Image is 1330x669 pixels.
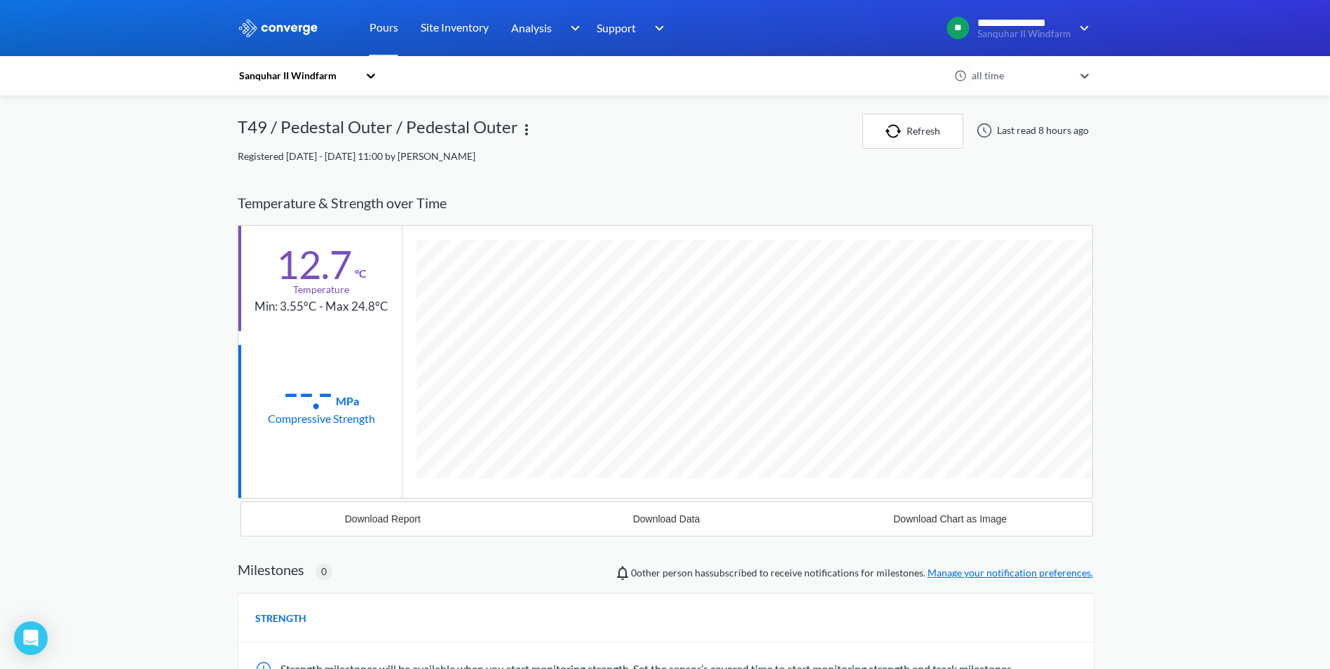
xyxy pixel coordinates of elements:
img: downArrow.svg [1071,20,1093,36]
div: Download Report [345,513,421,525]
a: Manage your notification preferences. [928,567,1093,579]
span: person has subscribed to receive notifications for milestones. [631,565,1093,581]
span: Support [597,19,636,36]
img: downArrow.svg [646,20,668,36]
div: Last read 8 hours ago [969,122,1093,139]
img: icon-refresh.svg [885,124,907,138]
div: Sanquhar II Windfarm [238,68,358,83]
img: icon-clock.svg [954,69,967,82]
img: more.svg [518,121,535,138]
div: Temperature [293,282,349,297]
button: Download Report [241,502,525,536]
div: Temperature & Strength over Time [238,181,1093,225]
div: Compressive Strength [268,410,375,427]
button: Refresh [862,114,963,149]
span: Sanquhar II Windfarm [977,29,1071,39]
h2: Milestones [238,561,304,578]
button: Download Chart as Image [808,502,1092,536]
div: Open Intercom Messenger [14,621,48,655]
div: --.- [283,374,333,410]
span: 0 other [631,567,660,579]
span: Registered [DATE] - [DATE] 11:00 by [PERSON_NAME] [238,150,475,162]
img: notifications-icon.svg [614,565,631,581]
span: Analysis [511,19,552,36]
div: Download Data [633,513,700,525]
div: Download Chart as Image [893,513,1007,525]
span: STRENGTH [255,611,306,626]
div: 12.7 [276,247,352,282]
div: T49 / Pedestal Outer / Pedestal Outer [238,114,518,149]
img: logo_ewhite.svg [238,19,319,37]
button: Download Data [524,502,808,536]
div: all time [968,68,1073,83]
div: Min: 3.55°C - Max 24.8°C [255,297,388,316]
span: 0 [321,564,327,579]
img: downArrow.svg [561,20,583,36]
